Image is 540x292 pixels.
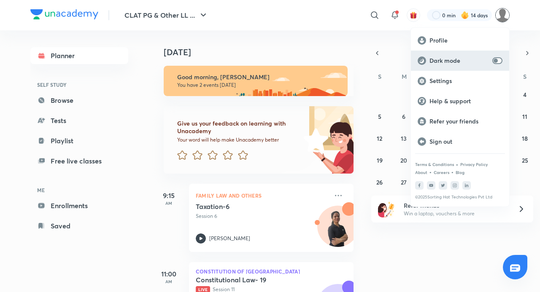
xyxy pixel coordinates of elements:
[429,168,432,176] div: •
[411,111,509,131] a: Refer your friends
[429,138,502,145] p: Sign out
[411,30,509,51] a: Profile
[429,97,502,105] p: Help & support
[415,170,427,175] a: About
[429,77,502,85] p: Settings
[415,162,454,167] a: Terms & Conditions
[434,170,449,175] a: Careers
[460,162,488,167] a: Privacy Policy
[411,71,509,91] a: Settings
[429,37,502,44] p: Profile
[451,168,454,176] div: •
[411,91,509,111] a: Help & support
[415,195,505,200] p: © 2025 Sorting Hat Technologies Pvt Ltd
[429,118,502,125] p: Refer your friends
[456,170,464,175] a: Blog
[456,161,459,168] div: •
[429,57,489,64] p: Dark mode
